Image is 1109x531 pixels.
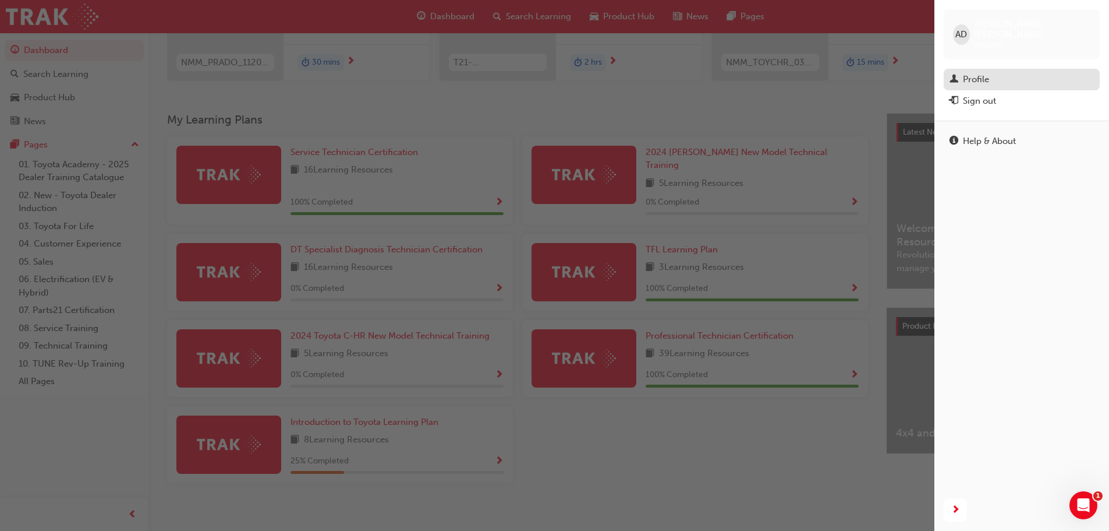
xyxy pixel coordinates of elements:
[1093,491,1103,501] span: 1
[955,28,967,41] span: AD
[949,75,958,85] span: man-icon
[975,40,1003,50] span: 650698
[949,96,958,107] span: exit-icon
[963,73,989,86] div: Profile
[949,136,958,147] span: info-icon
[963,135,1016,148] div: Help & About
[963,94,996,108] div: Sign out
[944,90,1100,112] button: Sign out
[944,131,1100,152] a: Help & About
[951,503,960,518] span: next-icon
[944,69,1100,90] a: Profile
[1069,491,1097,519] iframe: Intercom live chat
[975,19,1090,40] span: [PERSON_NAME] [PERSON_NAME]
